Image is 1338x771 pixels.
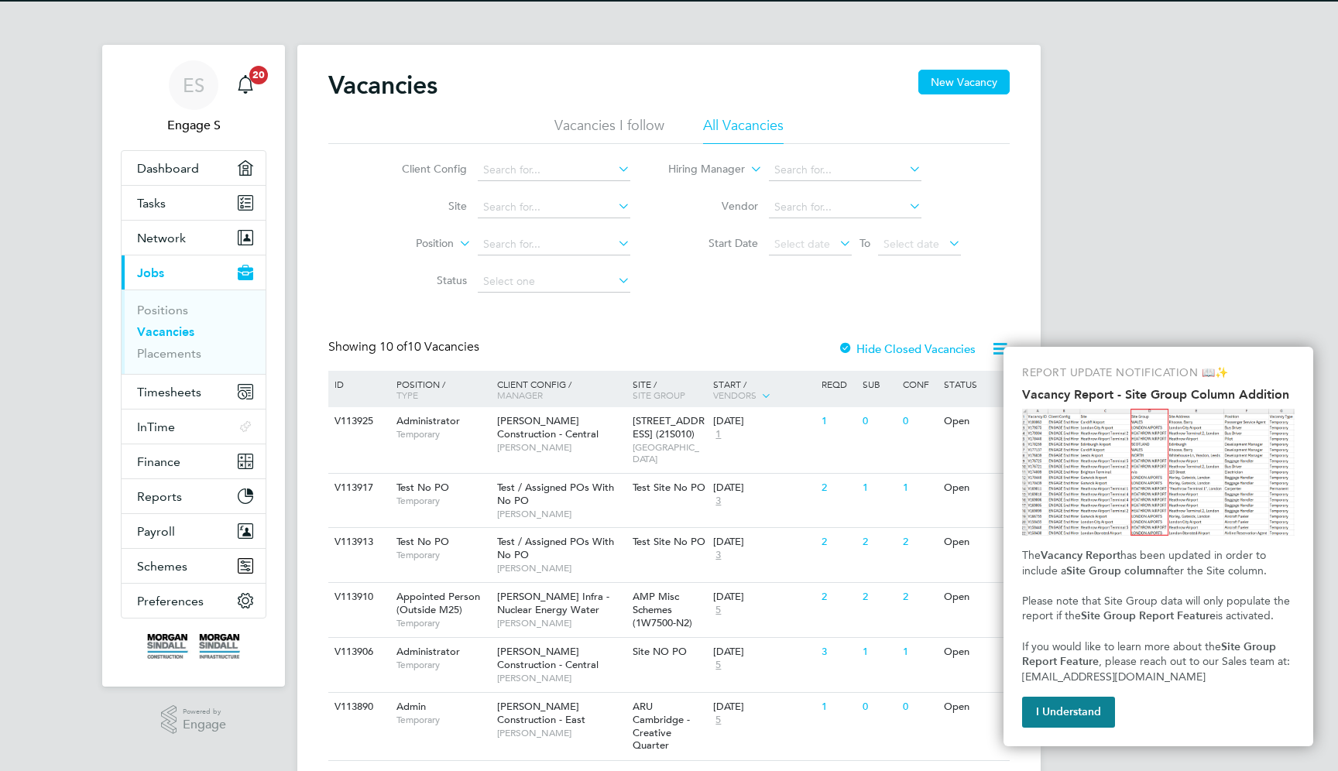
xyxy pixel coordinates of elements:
[713,415,814,428] div: [DATE]
[396,389,418,401] span: Type
[633,414,705,440] span: [STREET_ADDRESS] (21S010)
[379,339,407,355] span: 10 of
[899,371,939,397] div: Conf
[497,727,625,739] span: [PERSON_NAME]
[899,638,939,666] div: 1
[147,634,240,659] img: morgansindall-logo-retina.png
[940,693,1007,721] div: Open
[497,617,625,629] span: [PERSON_NAME]
[328,339,482,355] div: Showing
[713,495,723,508] span: 3
[1066,564,1161,577] strong: Site Group column
[629,371,710,408] div: Site /
[183,705,226,718] span: Powered by
[161,705,227,735] a: Powered byEngage
[899,474,939,502] div: 1
[122,479,266,513] button: Reports
[1022,365,1295,381] p: REPORT UPDATE NOTIFICATION 📖✨
[396,414,460,427] span: Administrator
[859,638,899,666] div: 1
[633,389,685,401] span: Site Group
[183,718,226,732] span: Engage
[774,237,830,251] span: Select date
[859,693,899,721] div: 0
[121,60,266,135] a: ESEngage S
[838,341,976,356] label: Hide Closed Vacancies
[137,346,201,361] a: Placements
[137,454,180,469] span: Finance
[122,514,266,548] button: Payroll
[122,584,266,618] button: Preferences
[137,266,164,280] span: Jobs
[940,583,1007,612] div: Open
[1022,655,1293,684] span: , please reach out to our Sales team at: [EMAIL_ADDRESS][DOMAIN_NAME]
[122,444,266,478] button: Finance
[818,583,858,612] div: 2
[859,583,899,612] div: 2
[940,407,1007,436] div: Open
[899,528,939,557] div: 2
[230,60,261,110] a: 20
[396,428,489,440] span: Temporary
[713,536,814,549] div: [DATE]
[1022,697,1115,728] button: I Understand
[713,646,814,659] div: [DATE]
[378,273,467,287] label: Status
[331,528,385,557] div: V113913
[1161,564,1267,577] span: after the Site column.
[396,495,489,507] span: Temporary
[883,237,939,251] span: Select date
[497,481,614,507] span: Test / Assigned POs With No PO
[703,116,784,144] li: All Vacancies
[1022,640,1221,653] span: If you would like to learn more about the
[396,590,480,616] span: Appointed Person (Outside M25)
[396,645,460,658] span: Administrator
[396,481,449,494] span: Test No PO
[1041,549,1120,562] strong: Vacancy Report
[396,617,489,629] span: Temporary
[385,371,493,408] div: Position /
[713,591,814,604] div: [DATE]
[122,221,266,255] button: Network
[633,590,692,629] span: AMP Misc Schemes (1W7500-N2)
[859,407,899,436] div: 0
[633,481,705,494] span: Test Site No PO
[396,659,489,671] span: Temporary
[1022,549,1041,562] span: The
[855,233,875,253] span: To
[331,693,385,721] div: V113890
[818,528,858,557] div: 2
[396,549,489,561] span: Temporary
[656,162,745,177] label: Hiring Manager
[137,385,201,399] span: Timesheets
[137,324,194,339] a: Vacancies
[633,700,690,752] span: ARU Cambridge - Creative Quarter
[1081,609,1216,622] strong: Site Group Report Feature
[396,700,426,713] span: Admin
[378,199,467,213] label: Site
[859,371,899,397] div: Sub
[121,116,266,135] span: Engage S
[137,524,175,539] span: Payroll
[328,70,437,101] h2: Vacancies
[1022,387,1295,402] h2: Vacancy Report - Site Group Column Addition
[1022,549,1269,577] span: has been updated in order to include a
[940,528,1007,557] div: Open
[365,236,454,252] label: Position
[497,562,625,574] span: [PERSON_NAME]
[122,375,266,409] button: Timesheets
[713,714,723,727] span: 5
[940,474,1007,502] div: Open
[633,441,706,465] span: [GEOGRAPHIC_DATA]
[137,303,188,317] a: Positions
[713,659,723,672] span: 5
[478,197,630,218] input: Search for...
[818,693,858,721] div: 1
[478,271,630,293] input: Select one
[122,186,266,220] a: Tasks
[899,693,939,721] div: 0
[331,638,385,666] div: V113906
[378,162,467,176] label: Client Config
[859,528,899,557] div: 2
[769,159,921,181] input: Search for...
